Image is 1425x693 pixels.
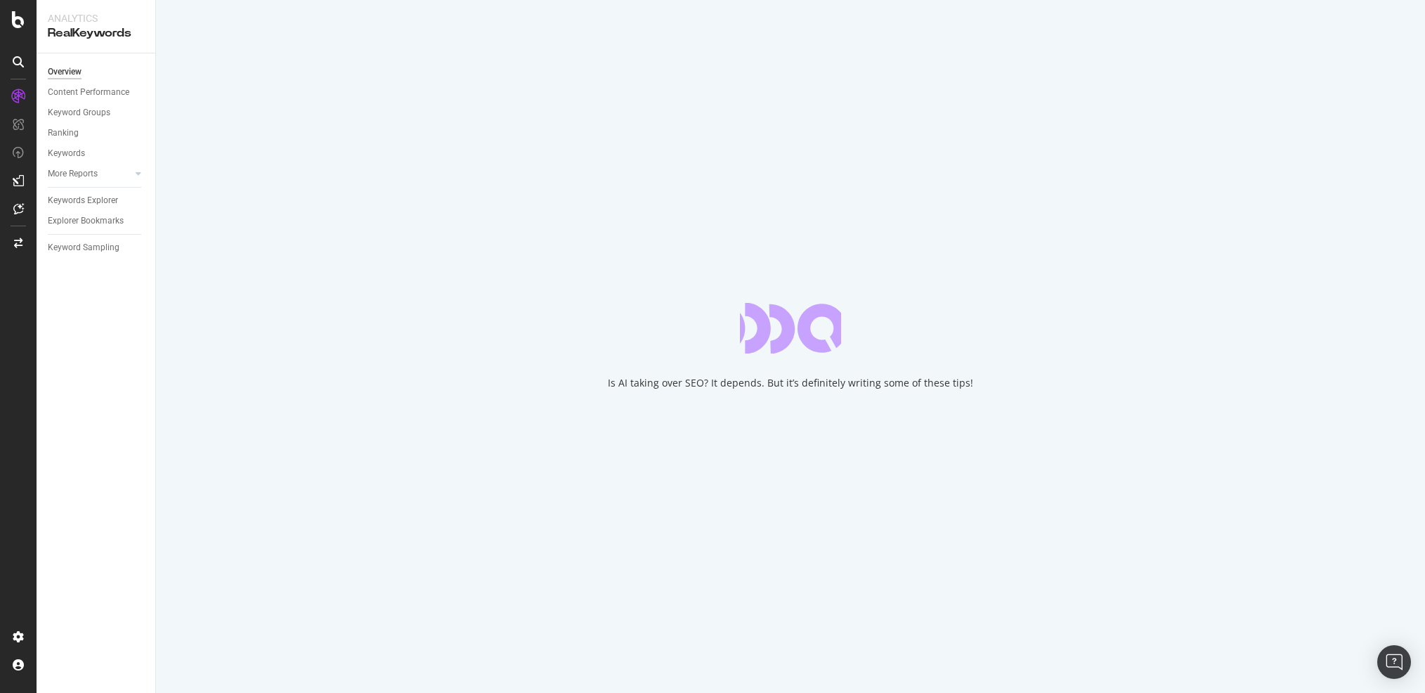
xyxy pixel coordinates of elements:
a: Keyword Sampling [48,240,145,255]
div: Open Intercom Messenger [1377,645,1411,679]
div: Keywords Explorer [48,193,118,208]
a: Explorer Bookmarks [48,214,145,228]
div: Keyword Sampling [48,240,119,255]
div: Ranking [48,126,79,141]
div: Keyword Groups [48,105,110,120]
a: Keywords Explorer [48,193,145,208]
div: Content Performance [48,85,129,100]
div: Is AI taking over SEO? It depends. But it’s definitely writing some of these tips! [608,376,973,390]
div: Explorer Bookmarks [48,214,124,228]
a: Content Performance [48,85,145,100]
div: More Reports [48,167,98,181]
a: Keyword Groups [48,105,145,120]
div: Overview [48,65,82,79]
a: More Reports [48,167,131,181]
div: animation [740,303,841,354]
a: Overview [48,65,145,79]
a: Keywords [48,146,145,161]
a: Ranking [48,126,145,141]
div: RealKeywords [48,25,144,41]
div: Analytics [48,11,144,25]
div: Keywords [48,146,85,161]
